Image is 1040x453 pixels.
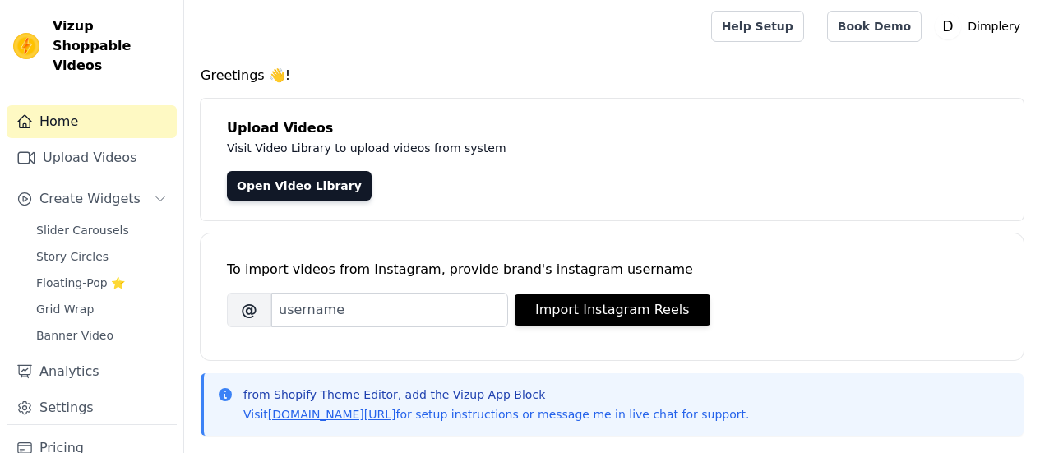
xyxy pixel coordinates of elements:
[26,245,177,268] a: Story Circles
[36,327,113,344] span: Banner Video
[36,301,94,317] span: Grid Wrap
[711,11,804,42] a: Help Setup
[268,408,396,421] a: [DOMAIN_NAME][URL]
[39,189,141,209] span: Create Widgets
[243,386,749,403] p: from Shopify Theme Editor, add the Vizup App Block
[827,11,922,42] a: Book Demo
[7,183,177,215] button: Create Widgets
[201,66,1024,86] h4: Greetings 👋!
[227,260,997,280] div: To import videos from Instagram, provide brand's instagram username
[227,118,997,138] h4: Upload Videos
[961,12,1027,41] p: Dimplery
[26,271,177,294] a: Floating-Pop ⭐
[943,18,954,35] text: D
[7,355,177,388] a: Analytics
[36,248,109,265] span: Story Circles
[7,391,177,424] a: Settings
[53,16,170,76] span: Vizup Shoppable Videos
[13,33,39,59] img: Vizup
[243,406,749,423] p: Visit for setup instructions or message me in live chat for support.
[227,171,372,201] a: Open Video Library
[7,105,177,138] a: Home
[36,222,129,238] span: Slider Carousels
[271,293,508,327] input: username
[26,219,177,242] a: Slider Carousels
[227,138,964,158] p: Visit Video Library to upload videos from system
[26,298,177,321] a: Grid Wrap
[36,275,125,291] span: Floating-Pop ⭐
[26,324,177,347] a: Banner Video
[227,293,271,327] span: @
[515,294,710,326] button: Import Instagram Reels
[7,141,177,174] a: Upload Videos
[935,12,1027,41] button: D Dimplery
